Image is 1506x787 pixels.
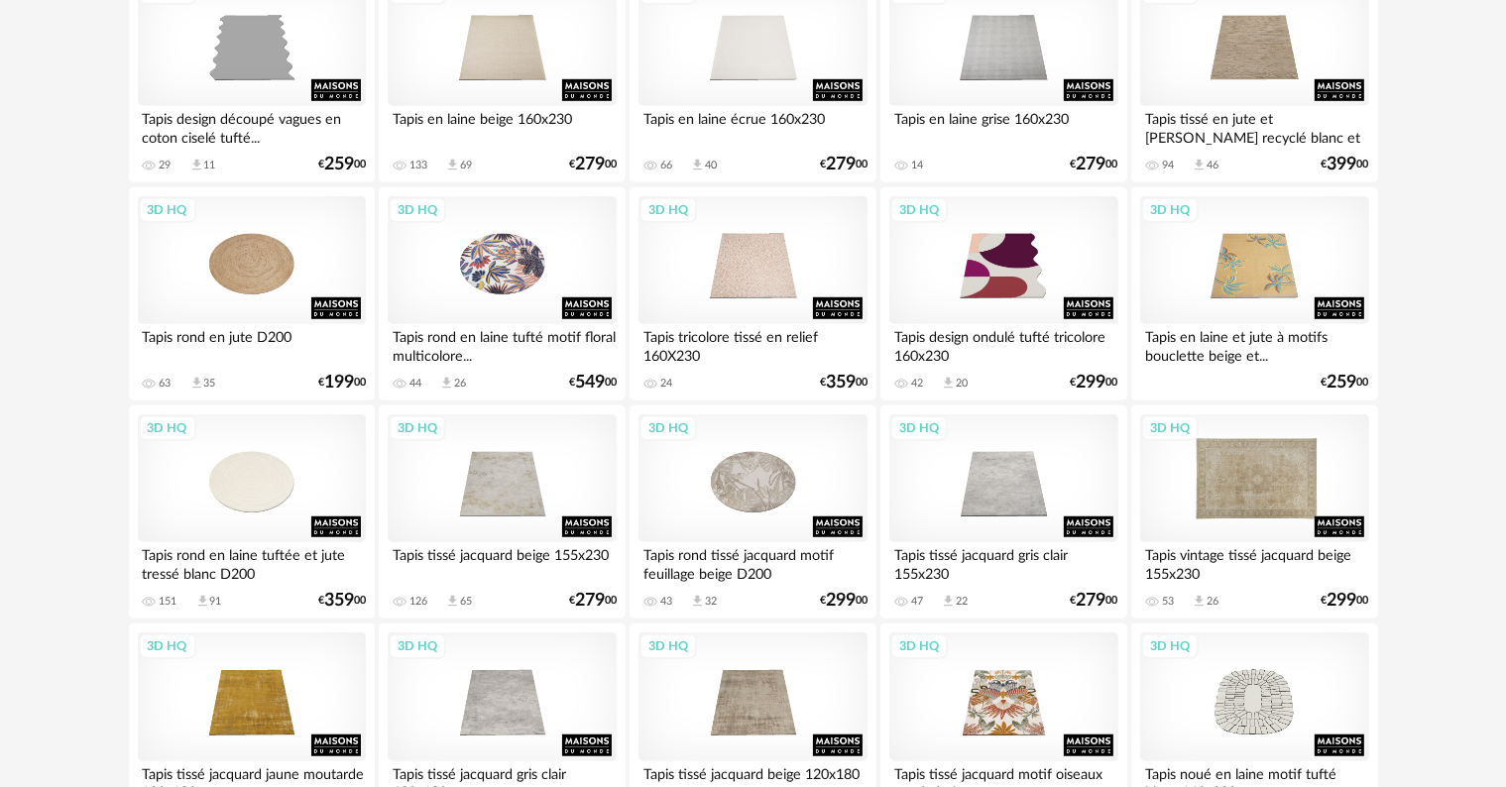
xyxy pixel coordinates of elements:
span: 359 [324,594,354,608]
div: 3D HQ [1141,415,1199,441]
div: 32 [705,595,717,609]
div: Tapis tricolore tissé en relief 160X230 [638,324,867,364]
span: Download icon [445,594,460,609]
span: 199 [324,376,354,390]
div: 133 [409,159,427,172]
div: € 00 [569,594,617,608]
div: 20 [956,377,968,391]
span: 279 [1077,594,1106,608]
span: Download icon [1192,594,1207,609]
span: Download icon [439,376,454,391]
a: 3D HQ Tapis design ondulé tufté tricolore 160x230 42 Download icon 20 €29900 [880,187,1126,401]
div: 46 [1207,159,1218,172]
div: Tapis rond en laine tufté motif floral multicolore... [388,324,616,364]
span: 549 [575,376,605,390]
a: 3D HQ Tapis rond en laine tufté motif floral multicolore... 44 Download icon 26 €54900 [379,187,625,401]
div: 53 [1162,595,1174,609]
div: 42 [911,377,923,391]
span: 279 [575,158,605,171]
div: 3D HQ [890,415,948,441]
span: 279 [826,158,856,171]
div: € 00 [1071,594,1118,608]
div: 63 [160,377,172,391]
div: 3D HQ [389,197,446,223]
span: 279 [1077,158,1106,171]
div: € 00 [318,158,366,171]
div: 91 [210,595,222,609]
div: 35 [204,377,216,391]
div: Tapis rond en laine tuftée et jute tressé blanc D200 [138,542,366,582]
a: 3D HQ Tapis rond en laine tuftée et jute tressé blanc D200 151 Download icon 91 €35900 [129,405,375,619]
span: 359 [826,376,856,390]
div: 26 [454,377,466,391]
a: 3D HQ Tapis tissé jacquard gris clair 155x230 47 Download icon 22 €27900 [880,405,1126,619]
div: € 00 [569,376,617,390]
span: 299 [826,594,856,608]
div: Tapis vintage tissé jacquard beige 155x230 [1140,542,1368,582]
a: 3D HQ Tapis vintage tissé jacquard beige 155x230 53 Download icon 26 €29900 [1131,405,1377,619]
span: 299 [1077,376,1106,390]
div: € 00 [1322,594,1369,608]
div: € 00 [318,594,366,608]
div: € 00 [569,158,617,171]
span: Download icon [445,158,460,172]
div: 44 [409,377,421,391]
a: 3D HQ Tapis en laine et jute à motifs bouclette beige et... €25900 [1131,187,1377,401]
a: 3D HQ Tapis rond en jute D200 63 Download icon 35 €19900 [129,187,375,401]
div: 3D HQ [890,197,948,223]
div: € 00 [820,376,868,390]
div: 3D HQ [1141,633,1199,659]
span: Download icon [189,376,204,391]
div: Tapis design ondulé tufté tricolore 160x230 [889,324,1117,364]
div: 3D HQ [639,415,697,441]
div: € 00 [1322,376,1369,390]
div: € 00 [820,158,868,171]
div: 66 [660,159,672,172]
div: Tapis design découpé vagues en coton ciselé tufté... [138,106,366,146]
div: Tapis tissé en jute et [PERSON_NAME] recyclé blanc et beige... [1140,106,1368,146]
div: Tapis en laine grise 160x230 [889,106,1117,146]
div: 65 [460,595,472,609]
div: 24 [660,377,672,391]
div: Tapis en laine écrue 160x230 [638,106,867,146]
span: Download icon [690,594,705,609]
div: 3D HQ [639,633,697,659]
div: 3D HQ [389,415,446,441]
span: Download icon [1192,158,1207,172]
div: € 00 [1322,158,1369,171]
span: Download icon [690,158,705,172]
div: 94 [1162,159,1174,172]
span: 299 [1328,594,1357,608]
div: Tapis rond en jute D200 [138,324,366,364]
div: Tapis tissé jacquard beige 155x230 [388,542,616,582]
div: Tapis tissé jacquard gris clair 155x230 [889,542,1117,582]
div: 3D HQ [639,197,697,223]
div: 69 [460,159,472,172]
div: 3D HQ [389,633,446,659]
div: Tapis en laine beige 160x230 [388,106,616,146]
span: Download icon [941,376,956,391]
span: 259 [324,158,354,171]
div: Tapis rond tissé jacquard motif feuillage beige D200 [638,542,867,582]
a: 3D HQ Tapis tricolore tissé en relief 160X230 24 €35900 [630,187,875,401]
div: 40 [705,159,717,172]
div: 43 [660,595,672,609]
div: € 00 [820,594,868,608]
div: 3D HQ [139,197,196,223]
a: 3D HQ Tapis rond tissé jacquard motif feuillage beige D200 43 Download icon 32 €29900 [630,405,875,619]
div: 151 [160,595,177,609]
div: 11 [204,159,216,172]
span: Download icon [189,158,204,172]
div: 126 [409,595,427,609]
div: 47 [911,595,923,609]
div: 14 [911,159,923,172]
div: € 00 [1071,158,1118,171]
span: 279 [575,594,605,608]
div: Tapis en laine et jute à motifs bouclette beige et... [1140,324,1368,364]
div: 3D HQ [1141,197,1199,223]
span: 399 [1328,158,1357,171]
div: 29 [160,159,172,172]
span: Download icon [195,594,210,609]
div: € 00 [318,376,366,390]
div: 3D HQ [139,633,196,659]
